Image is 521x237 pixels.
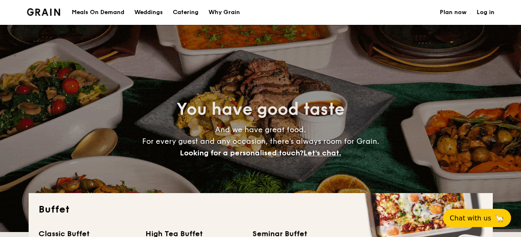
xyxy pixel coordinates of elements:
[27,8,61,16] img: Grain
[27,8,61,16] a: Logotype
[39,203,483,216] h2: Buffet
[443,209,511,227] button: Chat with us🦙
[303,148,341,157] span: Let's chat.
[494,213,504,223] span: 🦙
[450,214,491,222] span: Chat with us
